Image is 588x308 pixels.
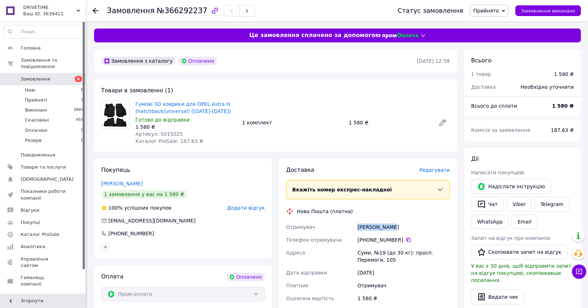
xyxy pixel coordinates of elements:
span: Замовлення [21,76,50,82]
button: Чат [471,197,504,212]
span: Адреса [286,250,305,256]
span: DRIVETIME [23,4,77,11]
span: 187.63 ₴ [551,127,574,133]
div: [DATE] [356,266,451,279]
span: Всього до сплати [471,103,517,109]
a: Viber [506,197,531,212]
time: [DATE] 12:58 [417,58,450,64]
span: Телефон отримувача [286,237,342,243]
span: Замовлення [107,6,155,15]
div: Замовлення з каталогу [101,57,176,65]
span: 0 [81,137,83,144]
a: Гумові 3D коврики для OPEL Astra H (hatchback/universal) ([DATE]-[DATE]) [135,101,231,114]
span: 6 [75,76,82,82]
span: Артикул: 5015025 [135,131,183,137]
span: Всього [471,57,491,64]
div: 1 580 ₴ [554,71,574,78]
div: Оплачено [226,273,265,281]
span: Комісія за замовлення [471,127,530,133]
div: Необхідно уточнити [516,79,578,95]
input: Пошук [4,25,84,38]
span: 6 [81,87,83,93]
a: Telegram [535,197,569,212]
span: [DEMOGRAPHIC_DATA] [21,176,73,183]
span: Оплата [101,273,123,280]
span: Прийнято [473,8,499,14]
span: Редагувати [419,167,450,173]
div: 1 580 ₴ [135,123,236,130]
div: Статус замовлення [398,7,463,14]
div: 1 замовлення у вас на 1 580 ₴ [101,190,187,199]
span: №366292237 [157,6,207,15]
div: Ваш ID: 3639411 [23,11,86,17]
span: Виконані [25,107,47,113]
div: Оплачено [179,57,217,65]
div: Нова Пошта (платна) [295,208,355,215]
button: Email [511,215,537,229]
div: [PHONE_NUMBER] [357,236,450,243]
span: Замовлення та повідомлення [21,57,86,70]
span: 3 [81,97,83,103]
div: 1 комплект [239,118,346,128]
div: успішних покупок [101,204,172,211]
span: 0 [81,127,83,134]
div: [PHONE_NUMBER] [108,230,155,237]
span: Дата відправки [286,270,327,276]
span: Товари та послуги [21,164,66,170]
span: Вкажіть номер експрес-накладної [292,187,392,192]
span: Додати відгук [227,205,265,211]
span: Запит на відгук про компанію [471,235,550,241]
div: 1 580 ₴ [346,118,433,128]
span: Написати покупцеві [471,170,524,175]
span: Замовлення виконано [521,8,575,14]
span: Маркет [21,293,39,299]
span: [EMAIL_ADDRESS][DOMAIN_NAME] [108,218,196,224]
span: Готово до відправки [135,117,190,123]
span: Каталог ProSale: 187.63 ₴ [135,138,203,144]
span: Платник [286,283,309,288]
span: Доставка [286,166,314,173]
span: Прийняті [25,97,47,103]
span: Це замовлення сплачено за допомогою [249,31,381,40]
a: WhatsApp [471,215,509,229]
div: 1 580 ₴ [356,292,451,305]
span: Скасовані [25,117,49,123]
span: 459 [76,117,83,123]
a: Редагувати [435,115,450,130]
img: Гумові 3D коврики для OPEL Astra H (hatchback/universal) (2004-2010) [102,102,129,127]
button: Скопіювати запит на відгук [471,245,567,260]
span: Оплачені [25,127,47,134]
span: Аналітика [21,243,45,250]
button: Замовлення виконано [515,5,581,16]
span: Нові [25,87,35,93]
span: Показники роботи компанії [21,188,66,201]
div: Суми, №19 (до 30 кг): просп. Перемоги, 105 [356,246,451,266]
b: 1 580 ₴ [552,103,574,109]
span: Головна [21,45,41,51]
span: Резерв [25,137,42,144]
span: Оціночна вартість [286,296,334,301]
span: Управління сайтом [21,256,66,269]
button: Чат з покупцем [572,265,586,279]
span: Отримувач [286,224,315,230]
div: Отримувач [356,279,451,292]
span: 1 товар [471,71,491,77]
span: У вас є 30 днів, щоб відправити запит на відгук покупцеві, скопіювавши посилання. [471,263,571,283]
span: 100% [108,205,123,211]
span: Каталог ProSale [21,231,59,238]
span: Покупець [101,166,130,173]
span: Доставка [471,84,496,90]
span: Дії [471,155,479,162]
span: Повідомлення [21,152,55,158]
span: Відгуки [21,207,39,214]
span: 3869 [73,107,83,113]
button: Надіслати інструкцію [471,179,551,194]
div: Повернутися назад [93,7,98,14]
div: [PERSON_NAME] [356,221,451,233]
span: Покупці [21,219,40,226]
span: Товари в замовленні (1) [101,87,173,94]
a: [PERSON_NAME] [101,181,143,186]
span: Гаманець компанії [21,274,66,287]
button: Видати чек [471,289,524,304]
